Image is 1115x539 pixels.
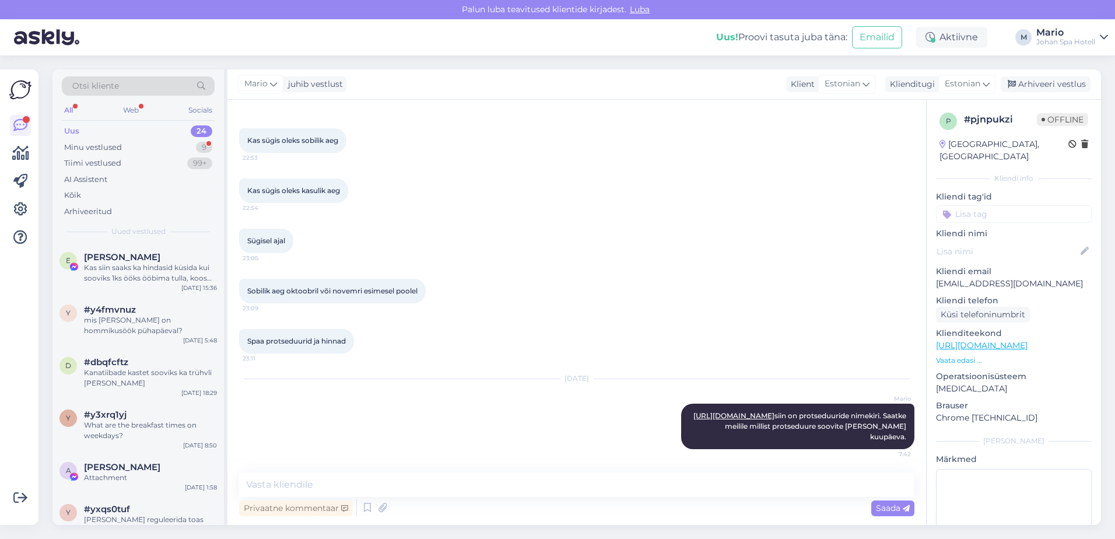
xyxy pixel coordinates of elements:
[9,79,31,101] img: Askly Logo
[62,103,75,118] div: All
[936,173,1092,184] div: Kliendi info
[66,256,71,265] span: E
[66,508,71,517] span: y
[84,262,217,283] div: Kas siin saaks ka hindasid küsida kui sooviks 1ks ööks ööbima tulla, koos hommikusöögiga? :)
[1036,28,1108,47] a: MarioJohan Spa Hotell
[84,504,130,514] span: #yxqs0tuf
[693,411,908,441] span: siin on protseduuride nimekiri. Saatke meilile millist protseduure soovite [PERSON_NAME] kuupäeva.
[936,205,1092,223] input: Lisa tag
[936,412,1092,424] p: Chrome [TECHNICAL_ID]
[243,254,286,262] span: 23:06
[247,286,418,295] span: Sobilik aeg oktoobril või novemri esimesel poolel
[243,153,286,162] span: 22:53
[876,503,910,513] span: Saada
[64,125,79,137] div: Uus
[191,125,212,137] div: 24
[66,309,71,317] span: y
[964,113,1037,127] div: # pjnpukzi
[946,117,951,125] span: p
[247,186,340,195] span: Kas sügis oleks kasulik aeg
[181,283,217,292] div: [DATE] 15:36
[786,78,815,90] div: Klient
[196,142,212,153] div: 9
[84,473,217,483] div: Attachment
[626,4,653,15] span: Luba
[84,462,160,473] span: Andrus Rako
[247,236,285,245] span: Sügisel ajal
[936,355,1092,366] p: Vaata edasi ...
[693,411,774,420] a: [URL][DOMAIN_NAME]
[885,78,935,90] div: Klienditugi
[936,327,1092,339] p: Klienditeekond
[239,501,353,516] div: Privaatne kommentaar
[183,336,217,345] div: [DATE] 5:48
[181,388,217,397] div: [DATE] 18:29
[111,226,166,237] span: Uued vestlused
[936,265,1092,278] p: Kliendi email
[247,136,338,145] span: Kas sügis oleks sobilik aeg
[64,190,81,201] div: Kõik
[64,157,121,169] div: Tiimi vestlused
[243,354,286,363] span: 23:11
[84,357,128,367] span: #dbqfcftz
[64,174,107,185] div: AI Assistent
[66,414,71,422] span: y
[283,78,343,90] div: juhib vestlust
[64,142,122,153] div: Minu vestlused
[243,204,286,212] span: 22:54
[936,383,1092,395] p: [MEDICAL_DATA]
[716,30,847,44] div: Proovi tasuta juba täna:
[916,27,987,48] div: Aktiivne
[84,252,160,262] span: Elis Tunder
[84,367,217,388] div: Kanatiibade kastet sooviks ka trühvli [PERSON_NAME]
[852,26,902,48] button: Emailid
[64,206,112,218] div: Arhiveeritud
[84,420,217,441] div: What are the breakfast times on weekdays?
[825,78,860,90] span: Estonian
[239,373,914,384] div: [DATE]
[247,337,346,345] span: Spaa protseduurid ja hinnad
[187,157,212,169] div: 99+
[1001,76,1091,92] div: Arhiveeri vestlus
[1037,113,1088,126] span: Offline
[936,295,1092,307] p: Kliendi telefon
[716,32,738,43] b: Uus!
[84,315,217,336] div: mis [PERSON_NAME] on hommikusöök pühapäeval?
[244,78,268,90] span: Mario
[243,304,286,313] span: 23:09
[1036,28,1095,37] div: Mario
[937,245,1078,258] input: Lisa nimi
[936,278,1092,290] p: [EMAIL_ADDRESS][DOMAIN_NAME]
[84,304,136,315] span: #y4fmvnuz
[121,103,141,118] div: Web
[185,483,217,492] div: [DATE] 1:58
[1015,29,1032,45] div: M
[84,514,217,535] div: [PERSON_NAME] reguleerida toas konditsioneeri?
[936,400,1092,412] p: Brauser
[867,450,911,459] span: 7:42
[936,191,1092,203] p: Kliendi tag'id
[183,441,217,450] div: [DATE] 8:50
[1036,37,1095,47] div: Johan Spa Hotell
[936,228,1092,240] p: Kliendi nimi
[936,436,1092,446] div: [PERSON_NAME]
[936,340,1028,351] a: [URL][DOMAIN_NAME]
[936,453,1092,466] p: Märkmed
[867,394,911,403] span: Mario
[939,138,1068,163] div: [GEOGRAPHIC_DATA], [GEOGRAPHIC_DATA]
[936,307,1030,323] div: Küsi telefoninumbrit
[945,78,980,90] span: Estonian
[186,103,215,118] div: Socials
[66,466,71,475] span: A
[84,409,127,420] span: #y3xrq1yj
[936,370,1092,383] p: Operatsioonisüsteem
[65,361,71,370] span: d
[72,80,119,92] span: Otsi kliente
